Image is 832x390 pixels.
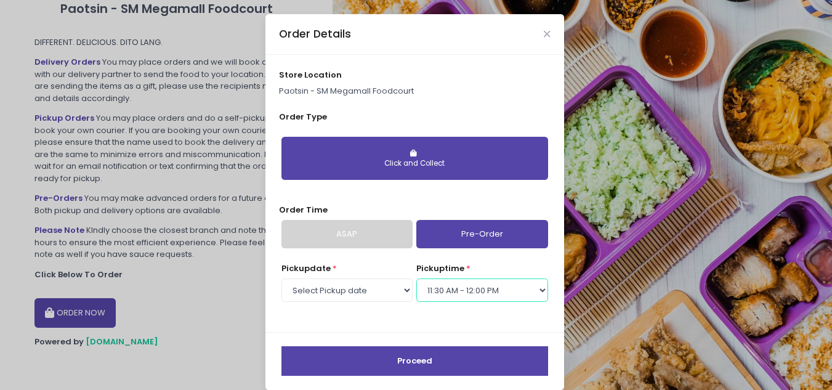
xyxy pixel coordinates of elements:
span: pickup time [416,262,464,274]
button: Click and Collect [281,137,548,180]
span: Order Type [279,111,327,123]
span: Order Time [279,204,328,216]
p: Paotsin - SM Megamall Foodcourt [279,85,550,97]
button: Close [544,31,550,37]
a: Pre-Order [416,220,547,248]
div: Click and Collect [290,158,539,169]
span: store location [279,69,342,81]
span: Pickup date [281,262,331,274]
a: ASAP [281,220,413,248]
button: Proceed [281,346,548,376]
div: Order Details [279,26,351,42]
